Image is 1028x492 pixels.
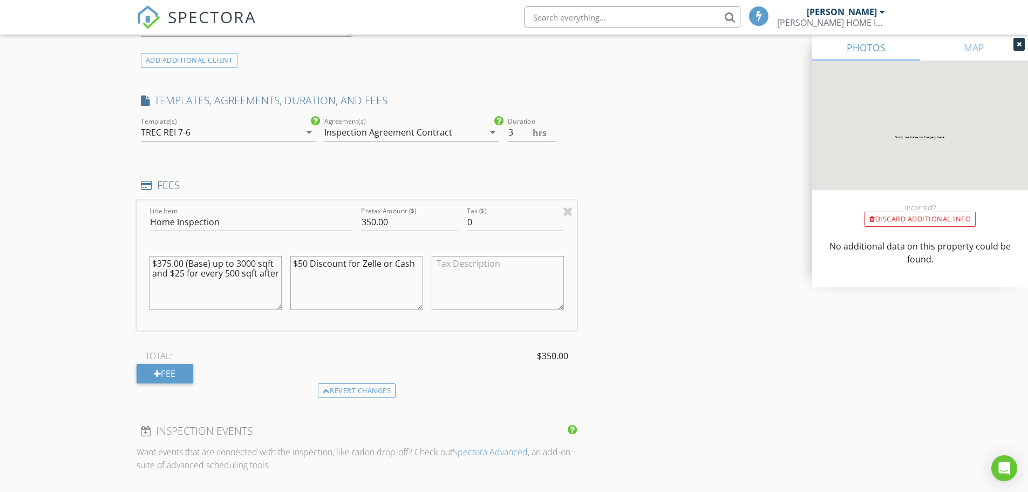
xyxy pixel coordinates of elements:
[141,178,573,192] h4: FEES
[168,5,256,28] span: SPECTORA
[812,203,1028,212] div: Incorrect?
[303,126,316,139] i: arrow_drop_down
[533,129,547,137] span: hrs
[318,383,396,399] div: Revert changes
[812,60,1028,216] img: streetview
[777,17,885,28] div: ROCKHILL HOME INSPECTIONS PLLC
[920,35,1028,60] a: MAP
[991,455,1017,481] div: Open Intercom Messenger
[537,349,568,362] span: $350.00
[812,35,920,60] a: PHOTOS
[486,126,499,139] i: arrow_drop_down
[141,93,573,107] h4: TEMPLATES, AGREEMENTS, DURATION, AND FEES
[141,53,238,68] div: ADD ADDITIONAL client
[145,349,172,362] span: TOTAL:
[137,15,256,37] a: SPECTORA
[508,124,556,141] input: 0.0
[141,127,190,137] div: TREC REI 7-6
[525,6,740,28] input: Search everything...
[324,127,452,137] div: Inspection Agreement Contract
[807,6,877,17] div: [PERSON_NAME]
[825,240,1015,266] p: No additional data on this property could be found.
[137,364,193,383] div: Fee
[137,446,577,471] p: Want events that are connected with the inspection, like radon drop-off? Check out , an add-on su...
[141,424,573,438] h4: INSPECTION EVENTS
[453,446,528,458] a: Spectora Advanced
[137,5,160,29] img: The Best Home Inspection Software - Spectora
[864,212,976,227] div: Discard Additional info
